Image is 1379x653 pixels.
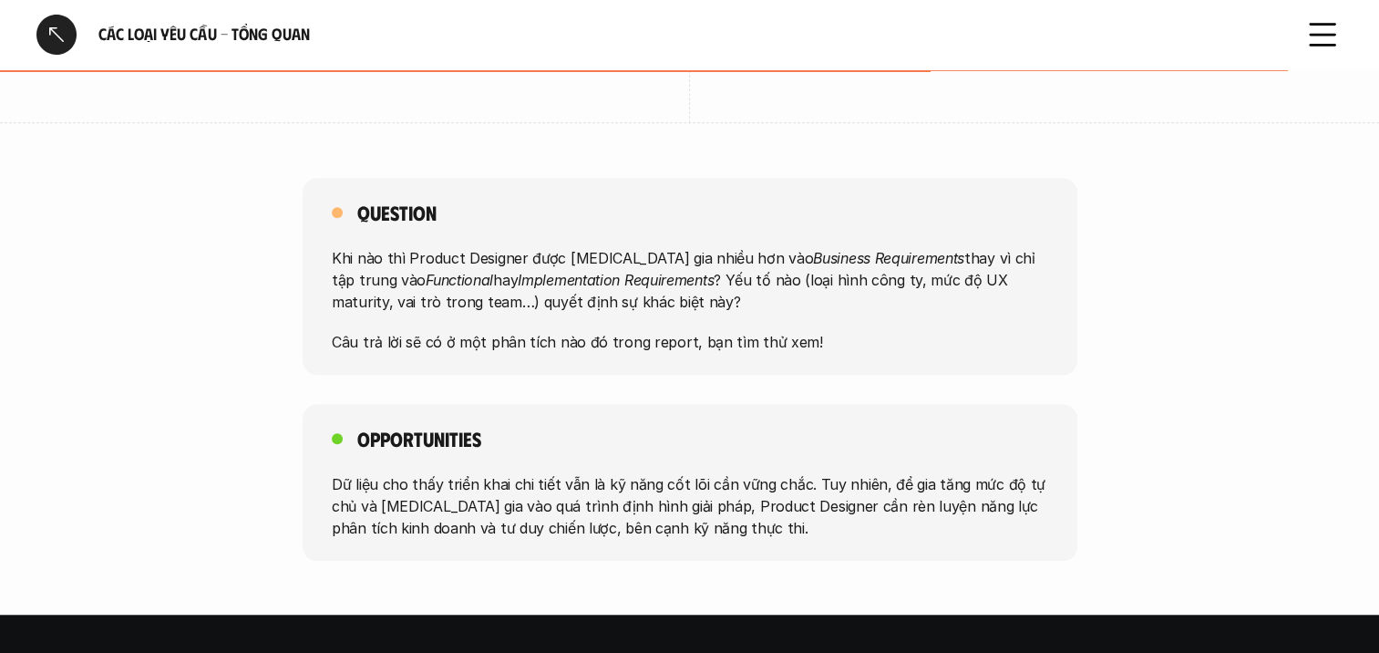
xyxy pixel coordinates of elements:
[357,200,437,225] h5: Question
[426,271,493,289] em: Functional
[332,247,1048,313] p: Khi nào thì Product Designer được [MEDICAL_DATA] gia nhiều hơn vào thay vì chỉ tập trung vào hay ...
[813,249,964,267] em: Business Requirements
[357,426,481,451] h5: Opportunities
[332,331,1048,353] p: Câu trả lời sẽ có ở một phân tích nào đó trong report, bạn tìm thử xem!
[332,472,1048,538] p: Dữ liệu cho thấy triển khai chi tiết vẫn là kỹ năng cốt lõi cần vững chắc. Tuy nhiên, để gia tăng...
[518,271,714,289] em: Implementation Requirements
[98,24,1281,45] h6: Các loại yêu cầu - Tổng quan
